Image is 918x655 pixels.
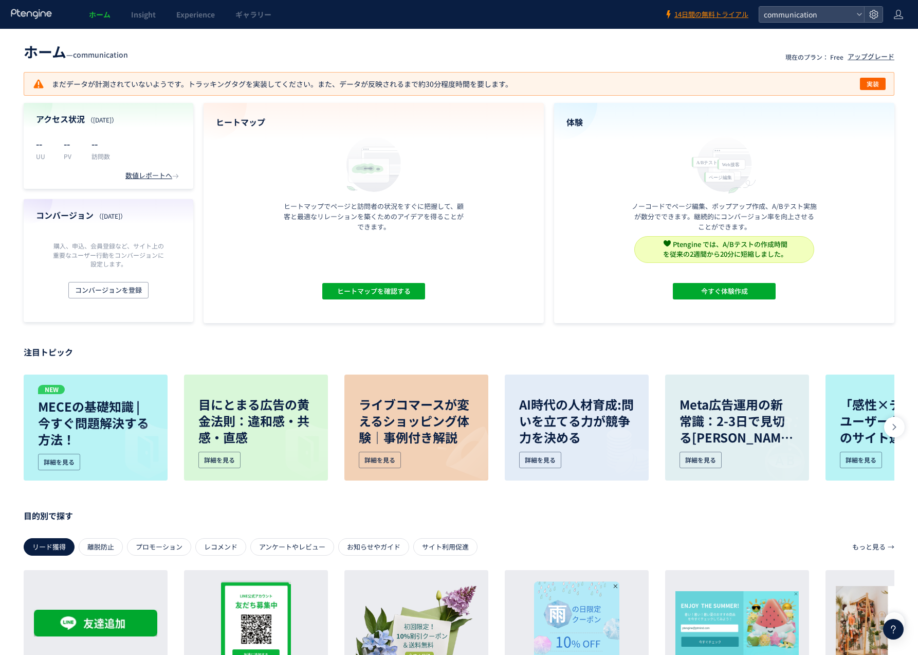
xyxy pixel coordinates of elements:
[64,135,79,152] p: --
[673,283,776,299] button: 今すぐ体験作成
[680,452,722,468] div: 詳細を見る
[127,538,191,556] div: プロモーション
[264,416,328,481] img: image
[235,9,271,20] span: ギャラリー
[36,152,51,161] p: UU
[632,201,817,232] p: ノーコードでページ編集、ポップアップ作成、A/Bテスト実施が数分でできます。継続的にコンバージョン率を向上させることができます。
[785,52,843,61] p: 現在のプラン： Free
[359,396,474,446] p: ライブコマースが変えるショッピング体験｜事例付き解説
[50,241,167,268] p: 購入、申込、会員登録など、サイト上の重要なユーザー行動をコンバージョンに設定します。
[216,116,531,128] h4: ヒートマップ
[745,416,809,481] img: image
[198,396,314,446] p: 目にとまる広告の黄金法則：違和感・共感・直感
[281,201,466,232] p: ヒートマップでページと訪問者の状況をすぐに把握して、顧客と最適なリレーションを築くためのアイデアを得ることができます。
[413,538,478,556] div: サイト利用促進
[761,7,852,22] span: communication
[36,209,181,221] h4: コンバージョン
[36,135,51,152] p: --
[38,385,65,394] p: NEW
[24,41,128,62] div: —
[848,52,894,62] div: アップグレード
[337,283,411,299] span: ヒートマップを確認する
[519,396,634,446] p: AI時代の人材育成:問いを立てる力が競争力を決める
[75,282,142,298] span: コンバージョンを登録
[24,344,894,360] p: 注目トピック
[250,538,334,556] div: アンケートやレビュー
[852,538,886,556] p: もっと見る
[89,9,111,20] span: ホーム
[888,538,894,556] p: →
[664,240,671,247] img: svg+xml,%3c
[322,283,425,299] button: ヒートマップを確認する
[24,507,894,524] p: 目的別で探す
[680,396,795,446] p: Meta広告運用の新常識：2-3日で見切る[PERSON_NAME]がROAS改善の鍵
[64,152,79,161] p: PV
[195,538,246,556] div: レコメンド
[36,113,181,125] h4: アクセス状況
[73,49,128,60] span: communication
[584,416,649,481] img: image
[87,115,118,124] span: （[DATE]）
[131,9,156,20] span: Insight
[91,152,110,161] p: 訪問数
[103,416,168,481] img: image
[79,538,123,556] div: 離脱防止
[359,452,401,468] div: 詳細を見る
[860,78,886,90] button: 実装
[664,10,748,20] a: 14日間の無料トライアル
[867,78,879,90] span: 実装
[24,41,66,62] span: ホーム
[176,9,215,20] span: Experience
[198,452,241,468] div: 詳細を見る
[24,538,75,556] div: リード獲得
[68,282,149,298] button: コンバージョンを登録
[338,538,409,556] div: お知らせやガイド
[566,116,882,128] h4: 体験
[519,452,561,468] div: 詳細を見る
[125,171,181,181] div: 数値レポートへ
[91,135,110,152] p: --
[840,452,882,468] div: 詳細を見る
[701,283,748,299] span: 今すぐ体験作成
[38,398,153,448] p: MECEの基礎知識 | 今すぐ問題解決する方法！
[32,78,512,90] p: まだデータが計測されていないようです。トラッキングタグを実装してください。また、データが反映されるまで約30分程度時間を要します。
[424,416,488,481] img: image
[663,239,787,259] span: Ptengine では、A/Bテストの作成時間 を従来の2週間から20分に短縮しました。
[674,10,748,20] span: 14日間の無料トライアル
[38,454,80,470] div: 詳細を見る
[96,211,126,220] span: （[DATE]）
[687,134,762,194] img: home_experience_onbo_jp-C5-EgdA0.svg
